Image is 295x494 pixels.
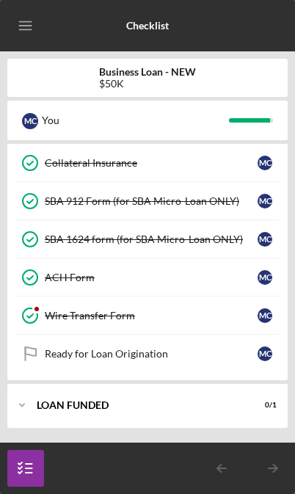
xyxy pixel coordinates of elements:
div: M C [22,113,38,129]
div: M C [258,194,272,208]
a: SBA 1624 form (for SBA Micro-Loan ONLY)MC [15,220,280,258]
b: Business Loan - NEW [99,66,196,78]
a: Ready for Loan OriginationMC [15,335,280,373]
div: SBA 1624 form (for SBA Micro-Loan ONLY) [45,233,258,245]
div: M C [258,156,272,170]
div: M C [258,270,272,285]
a: Wire Transfer FormMC [15,297,280,335]
div: SBA 912 Form (for SBA Micro-Loan ONLY) [45,195,258,207]
div: LOAN FUNDED [37,401,240,410]
b: Checklist [126,20,169,32]
div: M C [258,346,272,361]
div: Collateral Insurance [45,157,258,169]
div: ACH Form [45,272,258,283]
div: M C [258,232,272,247]
a: ACH FormMC [15,258,280,297]
div: 0 / 1 [250,401,277,410]
div: M C [258,308,272,323]
div: $50K [99,78,196,90]
a: SBA 912 Form (for SBA Micro-Loan ONLY)MC [15,182,280,220]
div: Ready for Loan Origination [45,348,258,360]
a: Collateral InsuranceMC [15,144,280,182]
div: You [42,108,229,133]
div: Wire Transfer Form [45,310,258,322]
